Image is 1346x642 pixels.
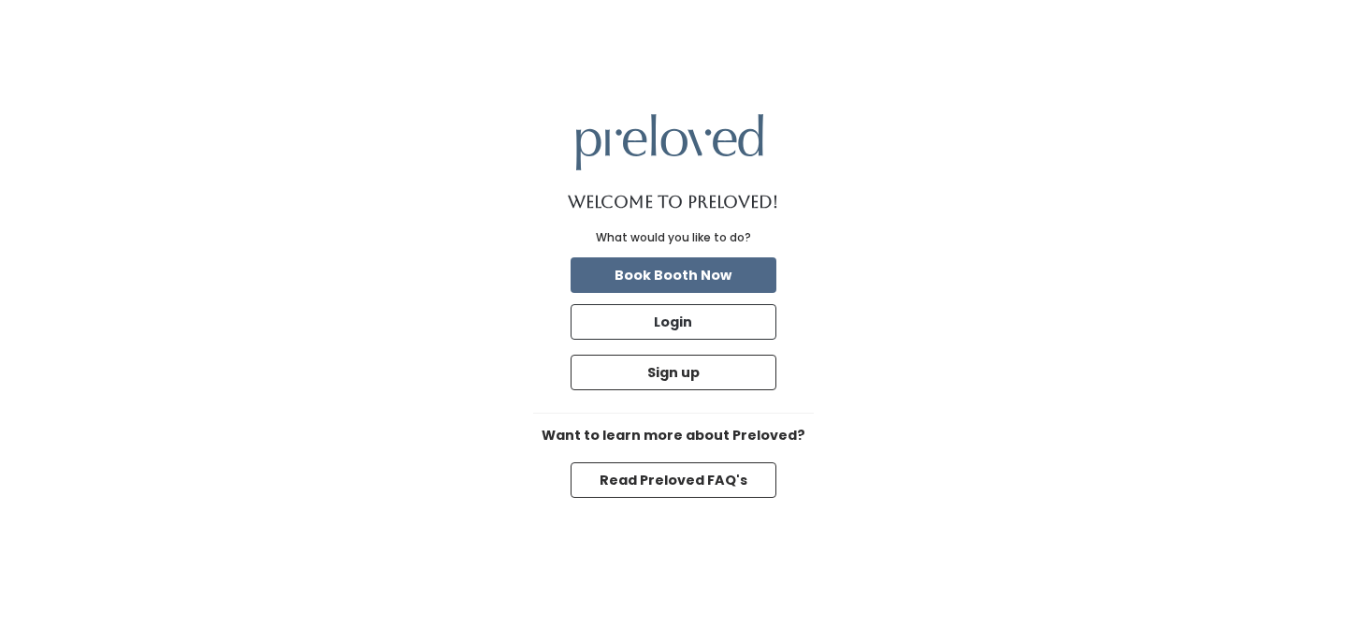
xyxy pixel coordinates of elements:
[571,304,776,340] button: Login
[576,114,763,169] img: preloved logo
[571,462,776,498] button: Read Preloved FAQ's
[596,229,751,246] div: What would you like to do?
[568,193,778,212] h1: Welcome to Preloved!
[567,351,780,394] a: Sign up
[571,355,776,390] button: Sign up
[533,429,814,444] h6: Want to learn more about Preloved?
[567,300,780,343] a: Login
[571,257,776,293] button: Book Booth Now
